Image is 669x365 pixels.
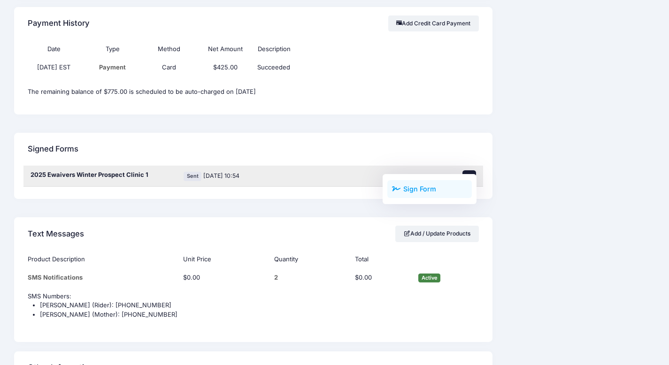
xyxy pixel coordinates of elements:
td: Card [141,58,197,76]
h4: Text Messages [28,221,84,247]
a: Sign Form [387,180,472,198]
td: $0.00 [350,268,414,287]
th: Total [350,250,414,268]
button: Add Credit Card Payment [388,15,479,31]
th: Type [85,40,141,58]
td: SMS Numbers: [28,287,478,330]
td: $0.00 [178,268,269,287]
th: Net Amount [197,40,254,58]
td: $425.00 [197,58,254,76]
th: Product Description [28,250,178,268]
span: [DATE] 10:54 [203,172,239,179]
span: Active [418,274,440,282]
span: Sent [184,172,201,181]
h4: Signed Forms [28,136,78,163]
th: Unit Price [178,250,269,268]
li: [PERSON_NAME] (Rider): [PHONE_NUMBER] [40,301,478,310]
li: [PERSON_NAME] (Mother): [PHONE_NUMBER] [40,310,478,319]
button: ... [462,170,477,182]
td: SMS Notifications [28,268,178,287]
td: [DATE] EST [28,58,85,76]
p: The remaining balance of $775.00 is scheduled to be auto-charged on [DATE] [28,87,478,97]
a: Add / Update Products [395,226,479,242]
th: Quantity [269,250,350,268]
th: Method [141,40,197,58]
td: Payment [85,58,141,76]
div: 2 [274,273,346,282]
td: Succeeded [254,58,423,76]
div: 2025 Ewaivers Winter Prospect Clinic 1 [23,166,177,186]
h4: Payment History [28,10,90,37]
th: Description [254,40,423,58]
th: Date [28,40,85,58]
